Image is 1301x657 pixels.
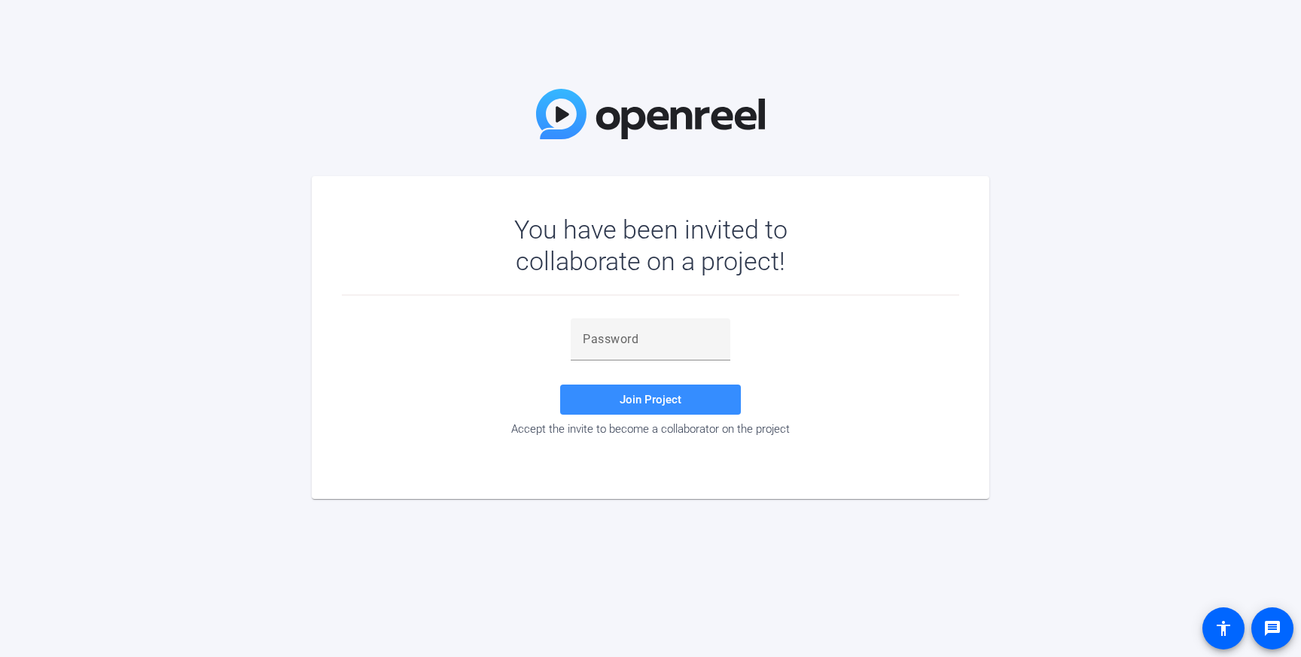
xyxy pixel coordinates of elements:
div: Accept the invite to become a collaborator on the project [342,422,959,436]
div: You have been invited to collaborate on a project! [471,214,831,277]
mat-icon: accessibility [1214,619,1232,637]
mat-icon: message [1263,619,1281,637]
button: Join Project [560,385,741,415]
img: OpenReel Logo [536,89,765,139]
span: Join Project [620,393,681,406]
input: Password [583,330,718,348]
